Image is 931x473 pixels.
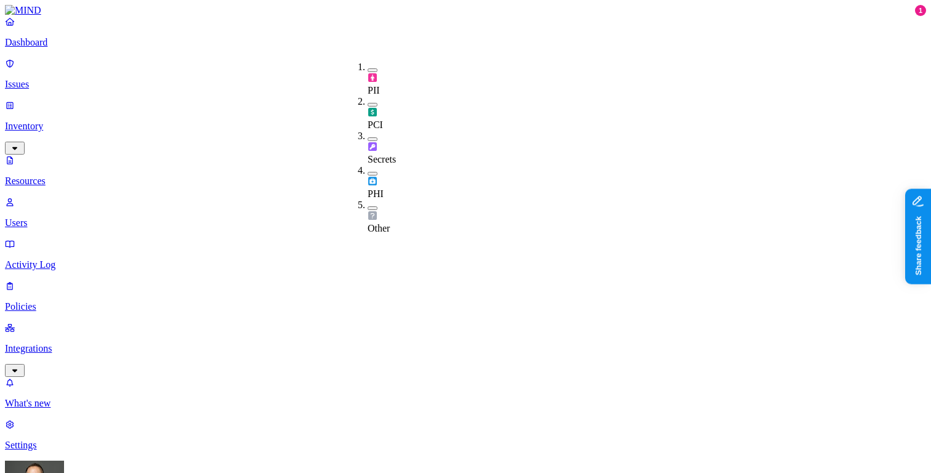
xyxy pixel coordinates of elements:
img: MIND [5,5,41,16]
a: MIND [5,5,926,16]
p: Policies [5,301,926,312]
a: Dashboard [5,16,926,48]
img: other [368,211,377,220]
p: Dashboard [5,37,926,48]
img: phi [368,176,377,186]
img: pci [368,107,377,117]
iframe: Marker.io feedback button [905,189,931,285]
a: Resources [5,155,926,187]
a: Issues [5,58,926,90]
span: PII [368,85,380,95]
img: pii [368,73,377,83]
p: Inventory [5,121,926,132]
p: Activity Log [5,259,926,270]
div: 1 [915,5,926,16]
p: What's new [5,398,926,409]
p: Settings [5,440,926,451]
span: PCI [368,119,383,130]
a: Policies [5,280,926,312]
span: PHI [368,188,384,199]
p: Issues [5,79,926,90]
p: Resources [5,176,926,187]
p: Users [5,217,926,228]
span: Secrets [368,154,396,164]
img: secret [368,142,377,152]
a: Activity Log [5,238,926,270]
a: Users [5,196,926,228]
a: Integrations [5,322,926,375]
a: Inventory [5,100,926,153]
span: Other [368,223,390,233]
a: What's new [5,377,926,409]
p: Integrations [5,343,926,354]
a: Settings [5,419,926,451]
